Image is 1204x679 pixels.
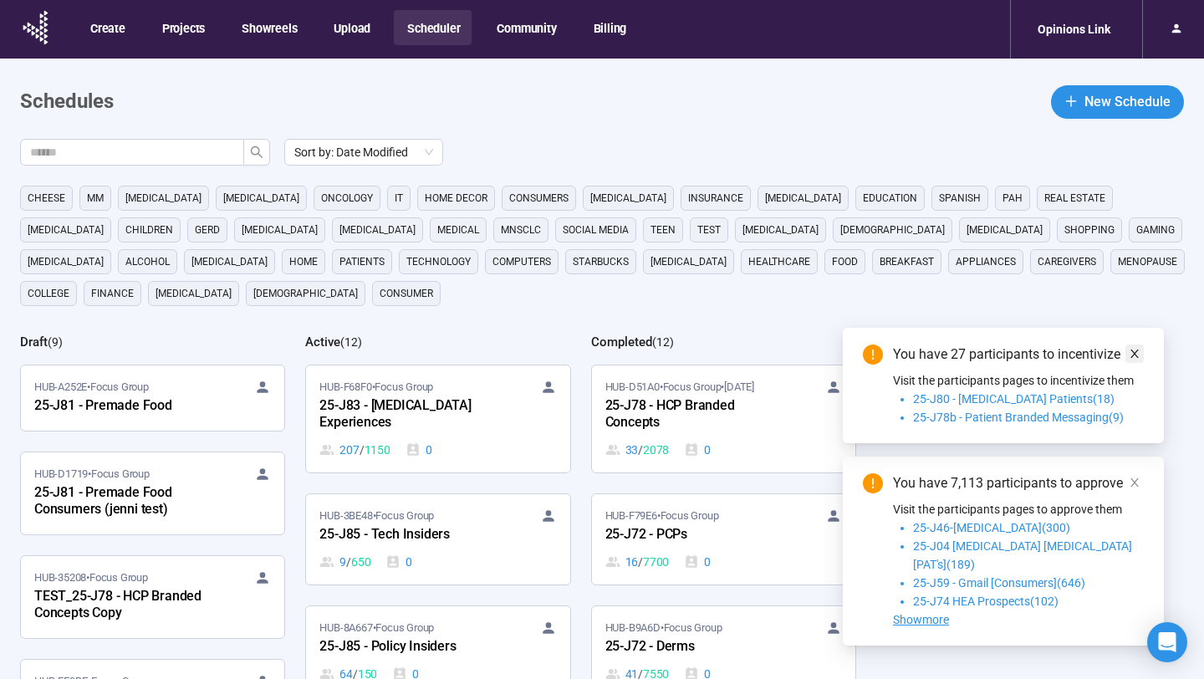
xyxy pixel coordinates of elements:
span: education [863,190,917,207]
div: 25-J72 - Derms [605,636,789,658]
div: 16 [605,553,670,571]
span: exclamation-circle [863,473,883,493]
span: it [395,190,403,207]
div: 0 [684,441,711,459]
div: You have 7,113 participants to approve [893,473,1144,493]
span: 7700 [643,553,669,571]
span: Sort by: Date Modified [294,140,433,165]
h2: Active [305,334,340,350]
span: HUB-35208 • Focus Group [34,569,148,586]
span: home decor [425,190,487,207]
div: 0 [385,553,412,571]
span: ( 12 ) [652,335,674,349]
span: [MEDICAL_DATA] [590,190,666,207]
a: HUB-3BE48•Focus Group25-J85 - Tech Insiders9 / 6500 [306,494,569,585]
span: 650 [351,553,370,571]
span: Food [832,253,858,270]
span: home [289,253,318,270]
span: healthcare [748,253,810,270]
span: 25-J46-[MEDICAL_DATA](300) [913,521,1070,534]
span: [MEDICAL_DATA] [339,222,416,238]
span: starbucks [573,253,629,270]
div: You have 27 participants to incentivize [893,345,1144,365]
span: HUB-D1719 • Focus Group [34,466,150,482]
span: 25-J04 [MEDICAL_DATA] [MEDICAL_DATA] [PAT's](189) [913,539,1132,571]
button: Projects [149,10,217,45]
div: 25-J85 - Policy Insiders [319,636,503,658]
span: [DEMOGRAPHIC_DATA] [840,222,945,238]
span: gaming [1136,222,1175,238]
span: shopping [1064,222,1115,238]
span: children [125,222,173,238]
div: 25-J81 - Premade Food [34,396,218,417]
span: 25-J80 - [MEDICAL_DATA] Patients(18) [913,392,1115,406]
span: [MEDICAL_DATA] [742,222,819,238]
span: / [360,441,365,459]
button: Showreels [228,10,309,45]
span: cheese [28,190,65,207]
span: college [28,285,69,302]
button: search [243,139,270,166]
button: Create [77,10,137,45]
button: Billing [580,10,639,45]
span: real estate [1044,190,1105,207]
div: 0 [406,441,432,459]
span: technology [406,253,471,270]
span: / [346,553,351,571]
span: menopause [1118,253,1177,270]
button: Upload [320,10,382,45]
div: 25-J85 - Tech Insiders [319,524,503,546]
span: 1150 [365,441,390,459]
span: GERD [195,222,220,238]
span: HUB-8A667 • Focus Group [319,620,434,636]
span: close [1129,477,1140,488]
a: HUB-D1719•Focus Group25-J81 - Premade Food Consumers (jenni test) [21,452,284,534]
span: Teen [650,222,676,238]
span: [MEDICAL_DATA] [650,253,727,270]
span: [MEDICAL_DATA] [967,222,1043,238]
h2: Draft [20,334,48,350]
span: social media [563,222,629,238]
span: computers [492,253,551,270]
span: MM [87,190,104,207]
div: 9 [319,553,370,571]
div: 25-J72 - PCPs [605,524,789,546]
div: TEST_25-J78 - HCP Branded Concepts Copy [34,586,218,625]
span: 25-J59 - Gmail [Consumers](646) [913,576,1085,590]
time: [DATE] [724,380,754,393]
span: 25-J78b - Patient Branded Messaging(9) [913,411,1124,424]
span: consumer [380,285,433,302]
span: [MEDICAL_DATA] [28,253,104,270]
div: 207 [319,441,390,459]
span: [MEDICAL_DATA] [191,253,268,270]
span: [MEDICAL_DATA] [125,190,202,207]
span: 2078 [643,441,669,459]
span: HUB-3BE48 • Focus Group [319,508,434,524]
span: consumers [509,190,569,207]
span: close [1129,348,1140,360]
span: Showmore [893,613,949,626]
span: / [638,441,643,459]
div: 33 [605,441,670,459]
span: [MEDICAL_DATA] [223,190,299,207]
span: New Schedule [1084,91,1171,112]
a: HUB-D51A0•Focus Group•[DATE]25-J78 - HCP Branded Concepts33 / 20780 [592,365,855,472]
span: oncology [321,190,373,207]
div: 0 [684,553,711,571]
button: plusNew Schedule [1051,85,1184,119]
p: Visit the participants pages to approve them [893,500,1144,518]
span: ( 9 ) [48,335,63,349]
span: HUB-B9A6D • Focus Group [605,620,722,636]
span: plus [1064,94,1078,108]
button: Scheduler [394,10,472,45]
span: Patients [339,253,385,270]
span: 25-J74 HEA Prospects(102) [913,595,1059,608]
span: ( 12 ) [340,335,362,349]
span: alcohol [125,253,170,270]
h1: Schedules [20,86,114,118]
p: Visit the participants pages to incentivize them [893,371,1144,390]
a: HUB-A252E•Focus Group25-J81 - Premade Food [21,365,284,431]
span: Insurance [688,190,743,207]
a: HUB-F68F0•Focus Group25-J83 - [MEDICAL_DATA] Experiences207 / 11500 [306,365,569,472]
div: Opinions Link [1028,13,1120,45]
